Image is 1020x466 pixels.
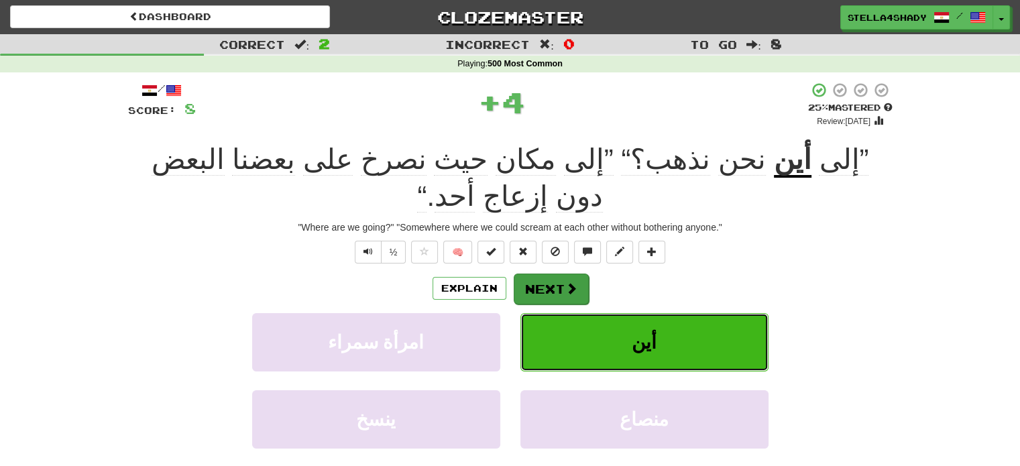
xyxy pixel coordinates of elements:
span: البعض [152,143,225,176]
a: Clozemaster [350,5,670,29]
div: Text-to-speech controls [352,241,406,264]
span: / [956,11,963,20]
button: Add to collection (alt+a) [638,241,665,264]
span: : [746,39,761,50]
span: : [294,39,309,50]
span: مكان [496,143,556,176]
span: : [539,39,554,50]
button: ½ [381,241,406,264]
button: امرأة سمراء [252,313,500,371]
span: . [152,143,774,213]
a: Dashboard [10,5,330,28]
small: Review: [DATE] [817,117,870,126]
button: Set this sentence to 100% Mastered (alt+m) [477,241,504,264]
span: Correct [219,38,285,51]
span: 8 [771,36,782,52]
span: “ [417,180,427,213]
span: أين [632,332,657,353]
span: أحد [435,180,475,213]
button: Ignore sentence (alt+i) [542,241,569,264]
button: Reset to 0% Mastered (alt+r) [510,241,536,264]
button: Favorite sentence (alt+f) [411,241,438,264]
div: Mastered [808,102,893,114]
button: Edit sentence (alt+d) [606,241,633,264]
button: Next [514,274,589,304]
span: امرأة سمراء [328,332,424,353]
u: أين [774,143,811,178]
span: إزعاج [483,180,548,213]
span: Incorrect [445,38,530,51]
span: نصرخ [361,143,427,176]
span: على [303,143,353,176]
span: ”إلى [564,143,614,176]
span: 2 [319,36,330,52]
button: Discuss sentence (alt+u) [574,241,601,264]
span: ينسخ [356,409,396,430]
a: Stella4shady / [840,5,993,30]
div: / [128,82,196,99]
div: "Where are we going?" "Somewhere where we could scream at each other without bothering anyone." [128,221,893,234]
span: 0 [563,36,575,52]
button: ينسخ [252,390,500,449]
button: Play sentence audio (ctl+space) [355,241,382,264]
span: Stella4shady [848,11,927,23]
button: 🧠 [443,241,472,264]
button: أين [520,313,769,371]
span: بعضنا [232,143,295,176]
span: 8 [184,100,196,117]
span: 4 [502,85,525,119]
span: Score: [128,105,176,116]
span: منصاع [620,409,669,430]
span: نحن [718,143,766,176]
span: دون [556,180,603,213]
button: منصاع [520,390,769,449]
span: نذهب؟“ [621,143,710,176]
button: Explain [433,277,506,300]
span: ”إلى [819,143,868,176]
span: حيث [434,143,488,176]
span: 25 % [808,102,828,113]
span: To go [690,38,737,51]
span: + [478,82,502,122]
strong: 500 Most Common [488,59,563,68]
